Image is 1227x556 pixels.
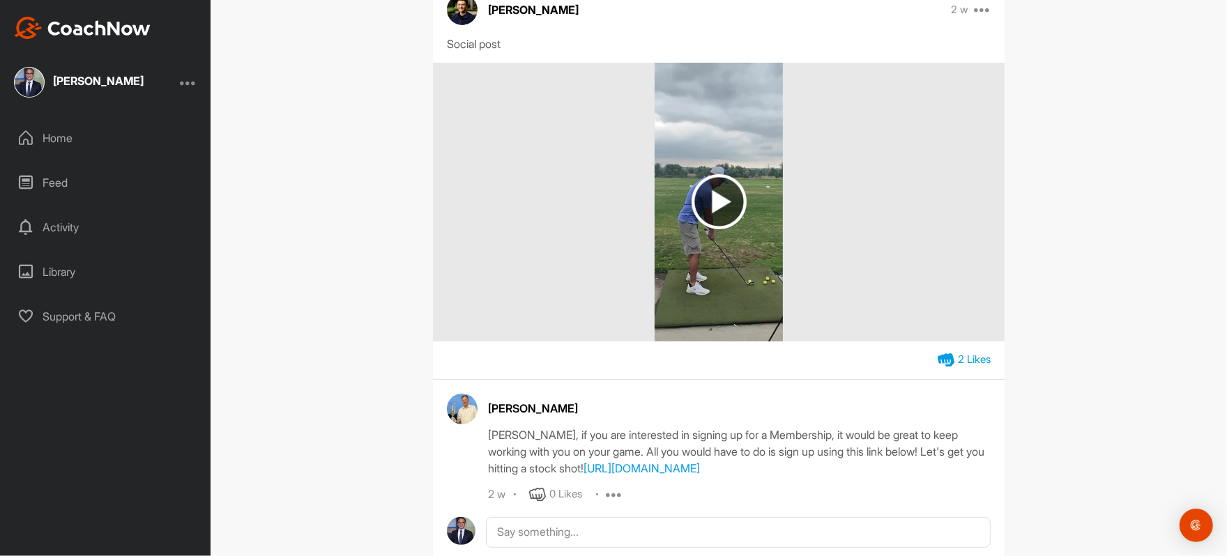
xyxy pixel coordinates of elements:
div: Support & FAQ [8,299,204,334]
img: avatar [447,394,478,424]
a: [URL][DOMAIN_NAME] [584,461,700,475]
div: Social post [447,36,991,52]
img: avatar [447,517,475,546]
img: CoachNow [14,17,151,39]
div: 0 Likes [549,486,582,502]
p: [PERSON_NAME] [488,1,579,18]
div: [PERSON_NAME], if you are interested in signing up for a Membership, it would be great to keep wo... [488,426,991,477]
img: play [692,174,747,229]
div: 2 w [488,488,505,502]
div: 2 Likes [958,352,991,368]
div: Feed [8,165,204,200]
div: Open Intercom Messenger [1180,509,1213,542]
img: media [655,63,784,341]
div: Library [8,254,204,289]
div: [PERSON_NAME] [488,400,991,417]
p: 2 w [952,3,969,17]
div: [PERSON_NAME] [53,75,144,86]
div: Home [8,121,204,155]
div: Activity [8,210,204,245]
img: square_5c13d6eb5ff81748640769dc9ac483bb.jpg [14,67,45,98]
